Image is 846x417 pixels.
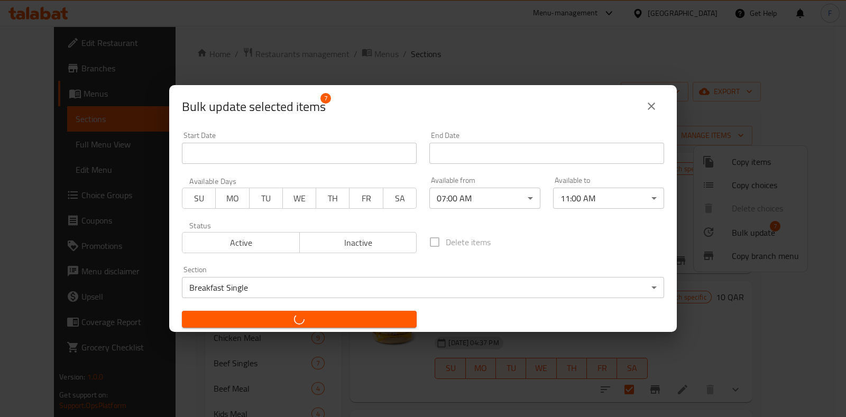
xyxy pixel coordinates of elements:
[320,93,331,104] span: 7
[220,191,245,206] span: MO
[182,277,664,298] div: Breakfast Single
[388,191,412,206] span: SA
[553,188,664,209] div: 11:00 AM
[254,191,279,206] span: TU
[215,188,249,209] button: MO
[320,191,345,206] span: TH
[299,232,417,253] button: Inactive
[383,188,417,209] button: SA
[182,98,326,115] span: Selected items count
[429,188,540,209] div: 07:00 AM
[354,191,379,206] span: FR
[316,188,350,209] button: TH
[287,191,312,206] span: WE
[639,94,664,119] button: close
[249,188,283,209] button: TU
[187,191,212,206] span: SU
[182,232,300,253] button: Active
[282,188,316,209] button: WE
[187,235,296,251] span: Active
[349,188,383,209] button: FR
[446,236,491,248] span: Delete items
[182,188,216,209] button: SU
[304,235,413,251] span: Inactive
